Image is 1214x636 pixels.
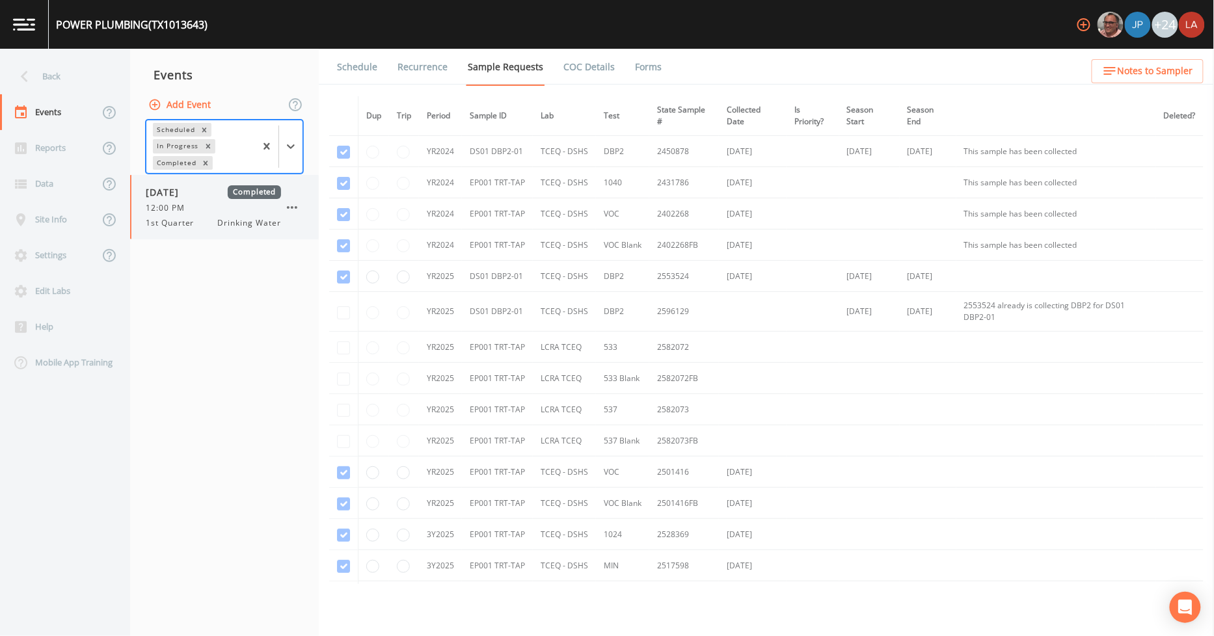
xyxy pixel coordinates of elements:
div: Events [130,59,319,91]
td: 2582072 [649,332,719,363]
td: YR2024 [419,230,462,261]
div: Mike Franklin [1097,12,1124,38]
td: YR2025 [419,261,462,292]
div: Completed [153,156,198,170]
td: DBP2 [596,292,649,332]
td: [DATE] [719,488,787,519]
td: 3Y2025 [419,550,462,581]
th: Lab [533,96,596,136]
td: MTL1 [596,581,649,613]
td: This sample has been collected [956,136,1156,167]
div: In Progress [153,139,201,153]
a: COC Details [561,49,617,85]
td: 2596129 [649,292,719,332]
td: 2501416FB [649,488,719,519]
span: [DATE] [146,185,188,199]
td: YR2024 [419,167,462,198]
td: DS01 DBP2-01 [462,292,533,332]
div: Remove Completed [198,156,213,170]
td: YR2025 [419,425,462,457]
td: LCRA TCEQ [533,425,596,457]
td: DS01 DBP2-01 [462,261,533,292]
div: Open Intercom Messenger [1170,592,1201,623]
td: [DATE] [719,198,787,230]
td: This sample has been collected [956,198,1156,230]
td: [DATE] [900,292,956,332]
th: Collected Date [719,96,787,136]
td: TCEQ - DSHS [533,488,596,519]
td: YR2024 [419,136,462,167]
div: +24 [1152,12,1178,38]
td: EP001 TRT-TAP [462,457,533,488]
td: [DATE] [719,136,787,167]
td: 2402268 [649,198,719,230]
td: EP001 TRT-TAP [462,394,533,425]
button: Add Event [146,93,216,117]
td: [DATE] [719,167,787,198]
td: 2528369 [649,519,719,550]
td: VOC [596,457,649,488]
th: Test [596,96,649,136]
img: 41241ef155101aa6d92a04480b0d0000 [1125,12,1151,38]
th: State Sample # [649,96,719,136]
td: 3Y2025 [419,519,462,550]
td: [DATE] [719,519,787,550]
td: [DATE] [839,292,900,332]
td: EP001 TRT-TAP [462,488,533,519]
td: TCEQ - DSHS [533,581,596,613]
td: EP001 TRT-TAP [462,519,533,550]
th: Season Start [839,96,900,136]
td: EP001 TRT-TAP [462,425,533,457]
td: TCEQ - DSHS [533,292,596,332]
td: YR2025 [419,332,462,363]
img: e2d790fa78825a4bb76dcb6ab311d44c [1098,12,1124,38]
td: 1024 [596,519,649,550]
td: EP001 TRT-TAP [462,167,533,198]
td: DBP2 [596,136,649,167]
td: 2514409 [649,581,719,613]
td: [DATE] [719,581,787,613]
span: Notes to Sampler [1118,63,1193,79]
td: 2553524 [649,261,719,292]
td: 537 Blank [596,425,649,457]
td: DS01 DBP2-01 [462,136,533,167]
td: 2501416 [649,457,719,488]
div: POWER PLUMBING (TX1013643) [56,17,208,33]
td: This sample has been collected [956,230,1156,261]
td: [DATE] [719,230,787,261]
a: Forms [633,49,664,85]
td: 2582073 [649,394,719,425]
td: VOC Blank [596,230,649,261]
td: YR2025 [419,394,462,425]
td: 3Y2025 [419,581,462,613]
td: TCEQ - DSHS [533,136,596,167]
td: LCRA TCEQ [533,363,596,394]
th: Sample ID [462,96,533,136]
td: [DATE] [719,457,787,488]
img: logo [13,18,35,31]
span: Completed [228,185,281,199]
td: YR2025 [419,457,462,488]
a: [DATE]Completed12:00 PM1st QuarterDrinking Water [130,175,319,240]
td: TCEQ - DSHS [533,550,596,581]
td: TCEQ - DSHS [533,519,596,550]
td: 533 Blank [596,363,649,394]
td: [DATE] [900,261,956,292]
td: YR2024 [419,198,462,230]
td: 2553524 already is collecting DBP2 for DS01 DBP2-01 [956,292,1156,332]
th: Period [419,96,462,136]
td: 2582072FB [649,363,719,394]
span: 1st Quarter [146,217,202,229]
td: VOC [596,198,649,230]
td: [DATE] [839,261,900,292]
td: TCEQ - DSHS [533,167,596,198]
th: Dup [358,96,390,136]
td: EP001 TRT-TAP [462,363,533,394]
a: Sample Requests [466,49,545,86]
button: Notes to Sampler [1092,59,1204,83]
td: [DATE] [839,136,900,167]
td: 2517598 [649,550,719,581]
td: EP001 TRT-TAP [462,332,533,363]
td: TCEQ - DSHS [533,198,596,230]
td: EP001 TRT-TAP [462,550,533,581]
